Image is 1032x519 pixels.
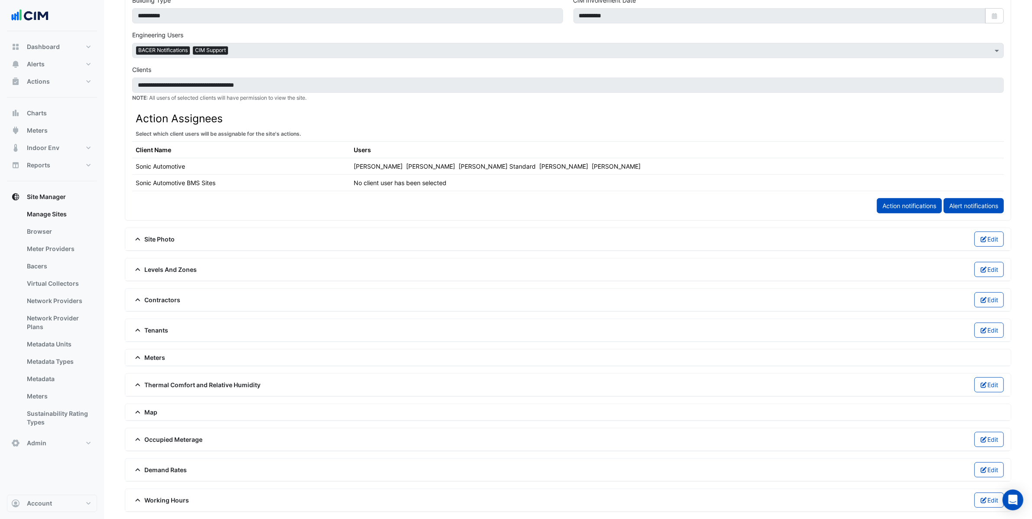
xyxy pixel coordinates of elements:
button: Reports [7,157,97,174]
app-icon: Meters [11,126,20,135]
span: Map [132,408,158,417]
span: Contractors [132,295,181,304]
app-icon: Admin [11,439,20,447]
span: Dashboard [27,42,60,51]
button: Actions [7,73,97,90]
app-icon: Reports [11,161,20,170]
span: Meters [27,126,48,135]
a: Metadata [20,370,97,388]
button: Charts [7,104,97,122]
app-icon: Indoor Env [11,144,20,152]
a: Meters [20,388,97,405]
div: [PERSON_NAME] [539,162,588,171]
button: Admin [7,434,97,452]
span: Reports [27,161,50,170]
a: Manage Sites [20,206,97,223]
div: Sonic Automotive BMS Sites [136,178,215,187]
button: Meters [7,122,97,139]
div: Open Intercom Messenger [1003,490,1023,510]
img: Company Logo [10,7,49,24]
div: [PERSON_NAME] [354,162,403,171]
div: [PERSON_NAME] [592,162,641,171]
a: Virtual Collectors [20,275,97,292]
strong: NOTE [132,95,146,101]
app-icon: Alerts [11,60,20,69]
button: Edit [974,232,1004,247]
span: Actions [27,77,50,86]
span: Occupied Meterage [132,435,203,444]
span: Charts [27,109,47,118]
h3: Action Assignees [136,112,1000,125]
a: Network Providers [20,292,97,310]
button: Indoor Env [7,139,97,157]
th: Client Name [132,142,350,158]
a: Alert notifications [944,198,1004,213]
div: [PERSON_NAME] Standard [459,162,536,171]
th: Users [350,142,786,158]
span: Working Hours [132,496,189,505]
button: Alerts [7,55,97,73]
a: Meter Providers [20,240,97,258]
app-icon: Actions [11,77,20,86]
span: BACER Notifications [136,46,190,54]
span: Meters [132,353,166,362]
label: Engineering Users [132,30,183,39]
button: Edit [974,323,1004,338]
span: Tenants [132,326,169,335]
button: Edit [974,262,1004,277]
button: Edit [974,292,1004,307]
span: Levels And Zones [132,265,197,274]
span: Indoor Env [27,144,59,152]
button: Site Manager [7,188,97,206]
button: Edit [974,432,1004,447]
a: Network Provider Plans [20,310,97,336]
div: [PERSON_NAME] [406,162,455,171]
span: Account [27,499,52,508]
span: Alerts [27,60,45,69]
a: Metadata Types [20,353,97,370]
span: CIM Support [193,46,228,54]
small: : All users of selected clients will have permission to view the site. [132,95,306,101]
div: Sonic Automotive [136,162,185,171]
button: Dashboard [7,38,97,55]
button: Edit [974,377,1004,392]
td: No client user has been selected [350,175,786,191]
button: Edit [974,462,1004,477]
app-icon: Site Manager [11,193,20,201]
span: Site Photo [132,235,175,244]
div: Site Manager [7,206,97,434]
button: Edit [974,493,1004,508]
span: Site Manager [27,193,66,201]
a: Metadata Units [20,336,97,353]
a: Action notifications [877,198,942,213]
a: Sustainability Rating Types [20,405,97,431]
a: Browser [20,223,97,240]
button: Account [7,495,97,512]
app-icon: Dashboard [11,42,20,51]
app-icon: Charts [11,109,20,118]
span: Admin [27,439,46,447]
span: Thermal Comfort and Relative Humidity [132,380,261,389]
span: Demand Rates [132,465,187,474]
a: Bacers [20,258,97,275]
label: Clients [132,65,151,74]
small: Select which client users will be assignable for the site's actions. [136,131,301,137]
